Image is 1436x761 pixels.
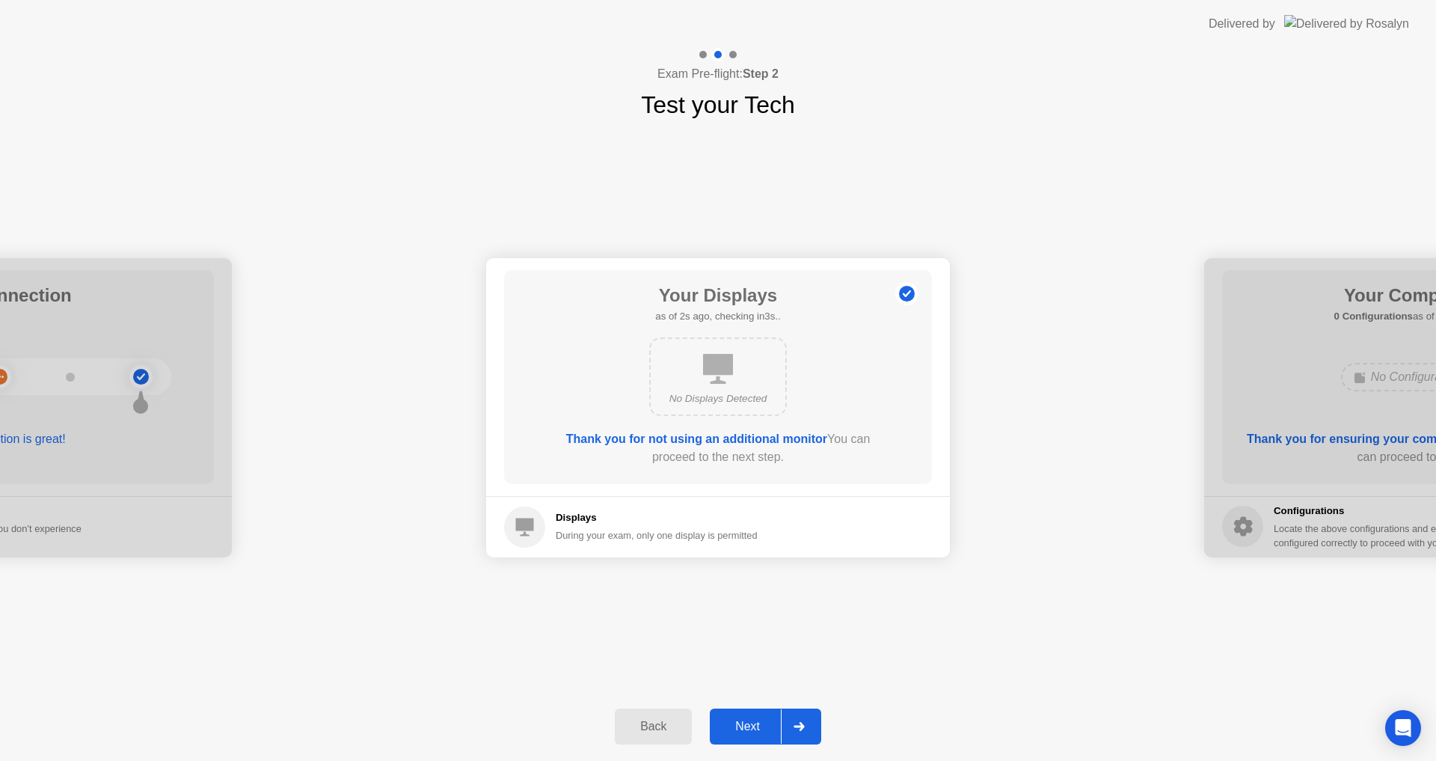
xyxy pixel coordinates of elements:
div: No Displays Detected [663,391,773,406]
div: Open Intercom Messenger [1385,710,1421,746]
h1: Your Displays [655,282,780,309]
div: You can proceed to the next step. [547,430,889,466]
h4: Exam Pre-flight: [657,65,779,83]
div: Delivered by [1209,15,1275,33]
img: Delivered by Rosalyn [1284,15,1409,32]
h1: Test your Tech [641,87,795,123]
button: Next [710,709,821,745]
div: Next [714,720,781,733]
b: Step 2 [743,67,779,80]
div: During your exam, only one display is permitted [556,528,758,543]
h5: as of 2s ago, checking in3s.. [655,309,780,324]
b: Thank you for not using an additional monitor [566,433,827,445]
div: Back [619,720,687,733]
h5: Displays [556,510,758,525]
button: Back [615,709,692,745]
